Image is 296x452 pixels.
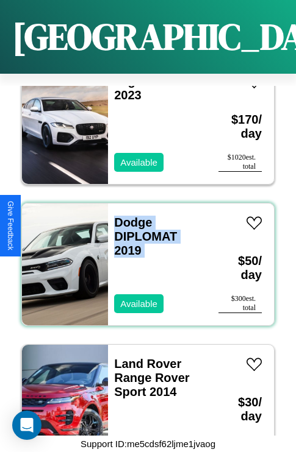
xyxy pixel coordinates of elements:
[218,101,262,153] h3: $ 170 / day
[218,294,262,313] div: $ 300 est. total
[81,436,215,452] p: Support ID: me5cdsf62ljme1jvaog
[114,216,177,257] a: Dodge DIPLOMAT 2019
[218,383,262,436] h3: $ 30 / day
[114,74,174,102] a: Jaguar XE 2023
[218,153,262,172] div: $ 1020 est. total
[120,154,157,171] p: Available
[218,242,262,294] h3: $ 50 / day
[12,411,42,440] div: Open Intercom Messenger
[120,295,157,312] p: Available
[114,357,189,398] a: Land Rover Range Rover Sport 2014
[6,201,15,250] div: Give Feedback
